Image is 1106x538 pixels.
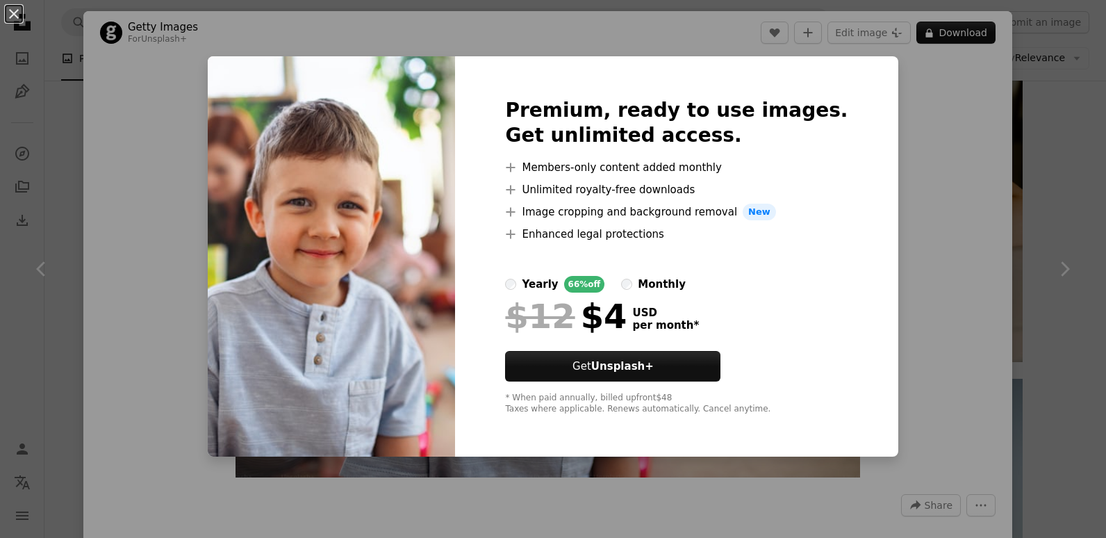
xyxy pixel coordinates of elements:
span: USD [632,307,699,319]
span: per month * [632,319,699,332]
img: premium_photo-1663090672550-938ae0d00401 [208,56,455,457]
li: Unlimited royalty-free downloads [505,181,848,198]
li: Image cropping and background removal [505,204,848,220]
strong: Unsplash+ [591,360,654,373]
div: * When paid annually, billed upfront $48 Taxes where applicable. Renews automatically. Cancel any... [505,393,848,415]
div: yearly [522,276,558,293]
div: $4 [505,298,627,334]
input: yearly66%off [505,279,516,290]
h2: Premium, ready to use images. Get unlimited access. [505,98,848,148]
span: New [743,204,776,220]
div: 66% off [564,276,605,293]
input: monthly [621,279,632,290]
button: GetUnsplash+ [505,351,720,382]
li: Enhanced legal protections [505,226,848,243]
div: monthly [638,276,686,293]
li: Members-only content added monthly [505,159,848,176]
span: $12 [505,298,575,334]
